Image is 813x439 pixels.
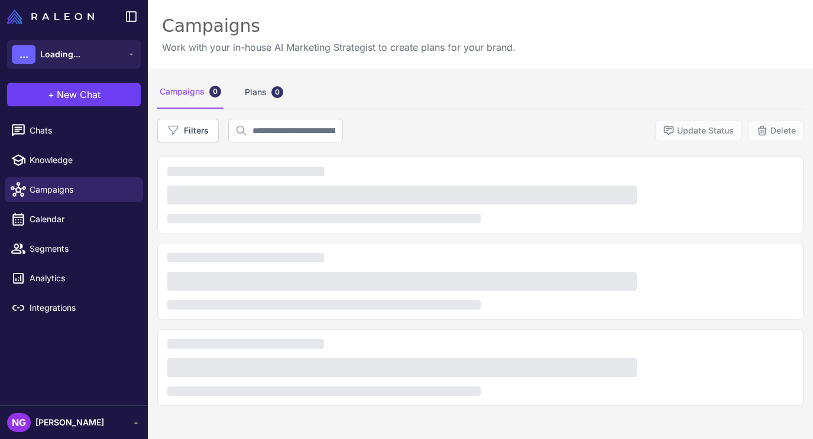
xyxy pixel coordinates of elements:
[5,177,143,202] a: Campaigns
[5,148,143,173] a: Knowledge
[5,236,143,261] a: Segments
[7,40,141,69] button: ...Loading...
[30,301,134,314] span: Integrations
[209,86,221,97] div: 0
[30,124,134,137] span: Chats
[40,48,80,61] span: Loading...
[162,14,516,38] div: Campaigns
[35,416,104,429] span: [PERSON_NAME]
[7,83,141,106] button: +New Chat
[12,45,35,64] div: ...
[5,118,143,143] a: Chats
[48,87,54,102] span: +
[749,120,804,141] button: Delete
[655,120,741,141] button: Update Status
[5,266,143,291] a: Analytics
[7,413,31,432] div: NG
[5,207,143,232] a: Calendar
[157,76,224,109] div: Campaigns
[30,183,134,196] span: Campaigns
[30,154,134,167] span: Knowledge
[5,295,143,320] a: Integrations
[157,119,219,142] button: Filters
[30,242,134,255] span: Segments
[7,9,94,24] img: Raleon Logo
[57,87,101,102] span: New Chat
[30,213,134,226] span: Calendar
[162,40,516,54] p: Work with your in-house AI Marketing Strategist to create plans for your brand.
[271,86,283,98] div: 0
[242,76,286,109] div: Plans
[30,272,134,285] span: Analytics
